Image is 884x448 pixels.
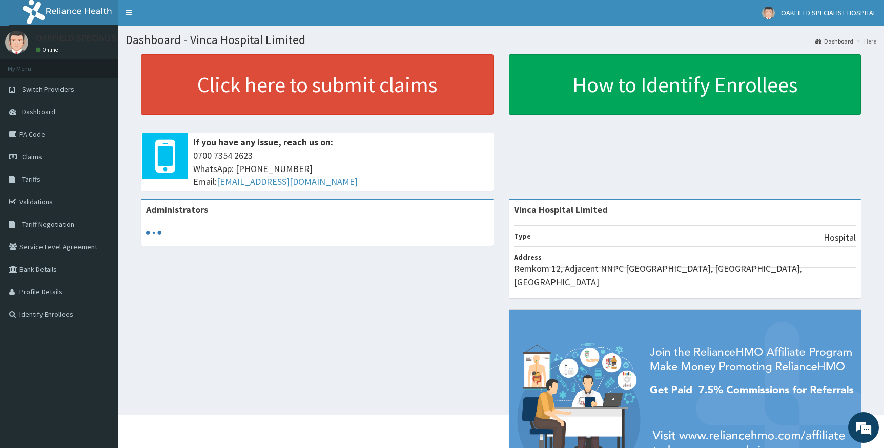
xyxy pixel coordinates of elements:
[514,262,856,288] p: Remkom 12, Adjacent NNPC [GEOGRAPHIC_DATA], [GEOGRAPHIC_DATA], [GEOGRAPHIC_DATA]
[514,204,608,216] strong: Vinca Hospital Limited
[509,54,861,115] a: How to Identify Enrollees
[126,33,876,47] h1: Dashboard - Vinca Hospital Limited
[854,37,876,46] li: Here
[146,204,208,216] b: Administrators
[193,149,488,188] span: 0700 7354 2623 WhatsApp: [PHONE_NUMBER] Email:
[141,54,494,115] a: Click here to submit claims
[781,8,876,17] span: OAKFIELD SPECIALIST HOSPITAL
[762,7,775,19] img: User Image
[22,152,42,161] span: Claims
[217,176,358,187] a: [EMAIL_ADDRESS][DOMAIN_NAME]
[514,231,531,241] b: Type
[146,225,161,241] svg: audio-loading
[22,84,74,94] span: Switch Providers
[22,220,74,229] span: Tariff Negotiation
[36,46,60,53] a: Online
[22,175,40,184] span: Tariffs
[193,136,333,148] b: If you have any issue, reach us on:
[36,33,164,42] p: OAKFIELD SPECIALIST HOSPITAL
[815,37,853,46] a: Dashboard
[5,31,28,54] img: User Image
[824,231,856,244] p: Hospital
[514,252,542,262] b: Address
[22,107,55,116] span: Dashboard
